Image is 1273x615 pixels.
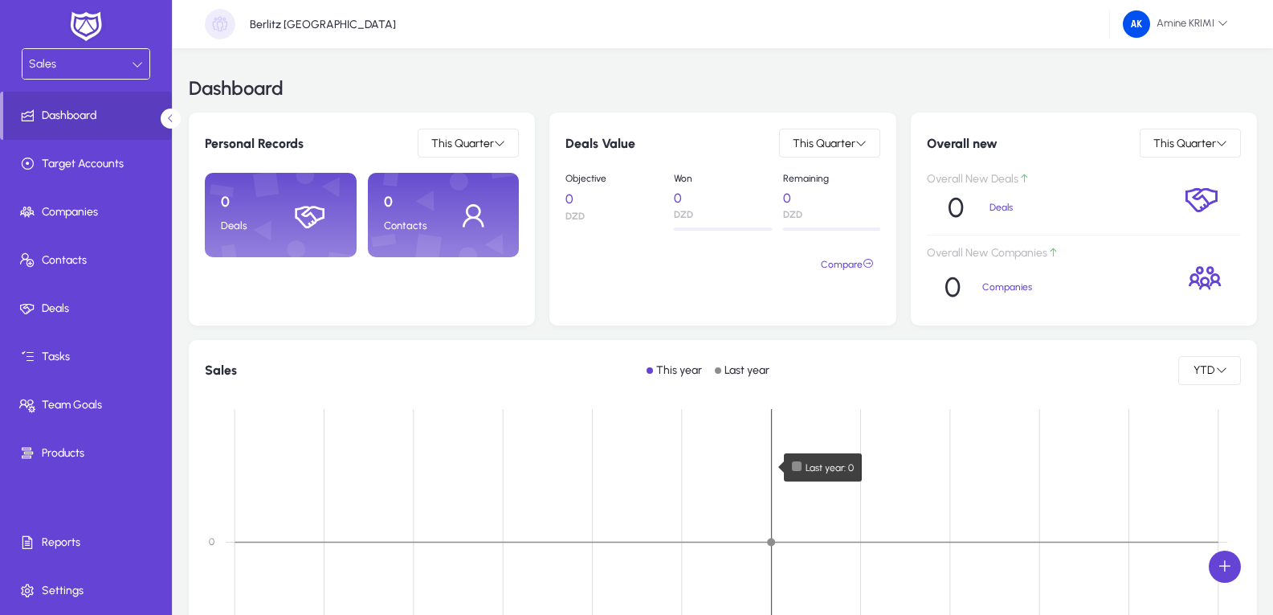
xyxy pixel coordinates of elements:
[205,136,304,151] h6: Personal Records
[565,191,663,207] p: 0
[3,236,175,285] a: Contacts
[250,18,396,31] p: Berlitz [GEOGRAPHIC_DATA]
[205,363,237,378] h1: Sales
[221,219,280,232] p: Deals
[1123,10,1150,38] img: 244.png
[221,194,280,211] p: 0
[418,129,519,158] button: This Quarter
[384,194,443,211] p: 0
[189,79,284,98] h3: Dashboard
[1140,129,1241,158] button: This Quarter
[656,363,702,377] p: This year
[3,519,175,567] a: Reports
[821,252,874,277] span: Compare
[927,136,998,151] h6: Overall new
[783,209,880,220] p: DZD
[814,250,880,279] button: Compare
[989,202,1055,213] p: Deals
[1110,10,1241,39] button: Amine KRIMI
[1192,363,1216,377] span: YTD
[793,137,855,150] span: This Quarter
[3,285,175,333] a: Deals
[3,140,175,188] a: Target Accounts
[3,349,175,365] span: Tasks
[3,204,175,220] span: Companies
[945,271,961,304] p: 0
[927,173,1157,187] p: Overall New Deals
[3,188,175,236] a: Companies
[565,173,663,185] p: Objective
[3,301,175,317] span: Deals
[1178,356,1241,385] button: YTD
[724,363,769,377] p: Last year
[3,583,175,599] span: Settings
[948,191,964,224] p: 0
[3,535,175,551] span: Reports
[3,252,175,269] span: Contacts
[3,429,175,478] a: Products
[565,136,635,151] h6: Deals Value
[384,219,443,232] p: Contacts
[674,209,771,220] p: DZD
[29,57,56,71] span: Sales
[431,137,494,150] span: This Quarter
[3,156,175,172] span: Target Accounts
[565,211,663,223] p: DZD
[982,281,1067,293] p: Companies
[1123,10,1228,38] span: Amine KRIMI
[3,397,175,413] span: Team Goals
[674,191,771,206] p: 0
[783,173,880,184] p: Remaining
[3,567,175,615] a: Settings
[1153,137,1216,150] span: This Quarter
[205,9,235,39] img: organization-placeholder.png
[3,381,175,429] a: Team Goals
[783,191,880,206] p: 0
[779,129,880,158] button: This Quarter
[3,108,172,124] span: Dashboard
[927,247,1165,260] p: Overall New Companies
[3,333,175,381] a: Tasks
[3,445,175,461] span: Products
[66,10,106,43] img: white-logo.png
[209,536,214,547] text: 0
[674,173,771,184] p: Won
